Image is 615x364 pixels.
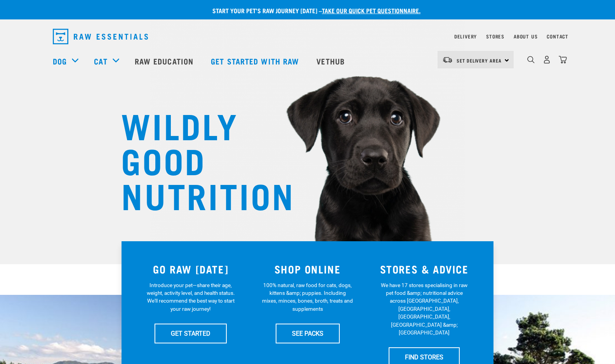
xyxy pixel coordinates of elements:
a: Delivery [454,35,477,38]
h3: SHOP ONLINE [254,263,361,275]
a: About Us [514,35,537,38]
a: Raw Education [127,45,203,77]
nav: dropdown navigation [47,26,568,47]
a: take our quick pet questionnaire. [322,9,420,12]
a: GET STARTED [155,324,227,343]
p: We have 17 stores specialising in raw pet food &amp; nutritional advice across [GEOGRAPHIC_DATA],... [379,281,470,337]
a: Stores [486,35,504,38]
a: SEE PACKS [276,324,340,343]
img: van-moving.png [442,56,453,63]
img: Raw Essentials Logo [53,29,148,44]
img: user.png [543,56,551,64]
h3: GO RAW [DATE] [137,263,245,275]
a: Cat [94,55,107,67]
a: Dog [53,55,67,67]
p: Introduce your pet—share their age, weight, activity level, and health status. We'll recommend th... [145,281,236,313]
a: Vethub [309,45,354,77]
h3: STORES & ADVICE [370,263,478,275]
span: Set Delivery Area [457,59,502,62]
p: 100% natural, raw food for cats, dogs, kittens &amp; puppies. Including mixes, minces, bones, bro... [262,281,353,313]
img: home-icon-1@2x.png [527,56,535,63]
h1: WILDLY GOOD NUTRITION [121,107,276,212]
a: Get started with Raw [203,45,309,77]
a: Contact [547,35,568,38]
img: home-icon@2x.png [559,56,567,64]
